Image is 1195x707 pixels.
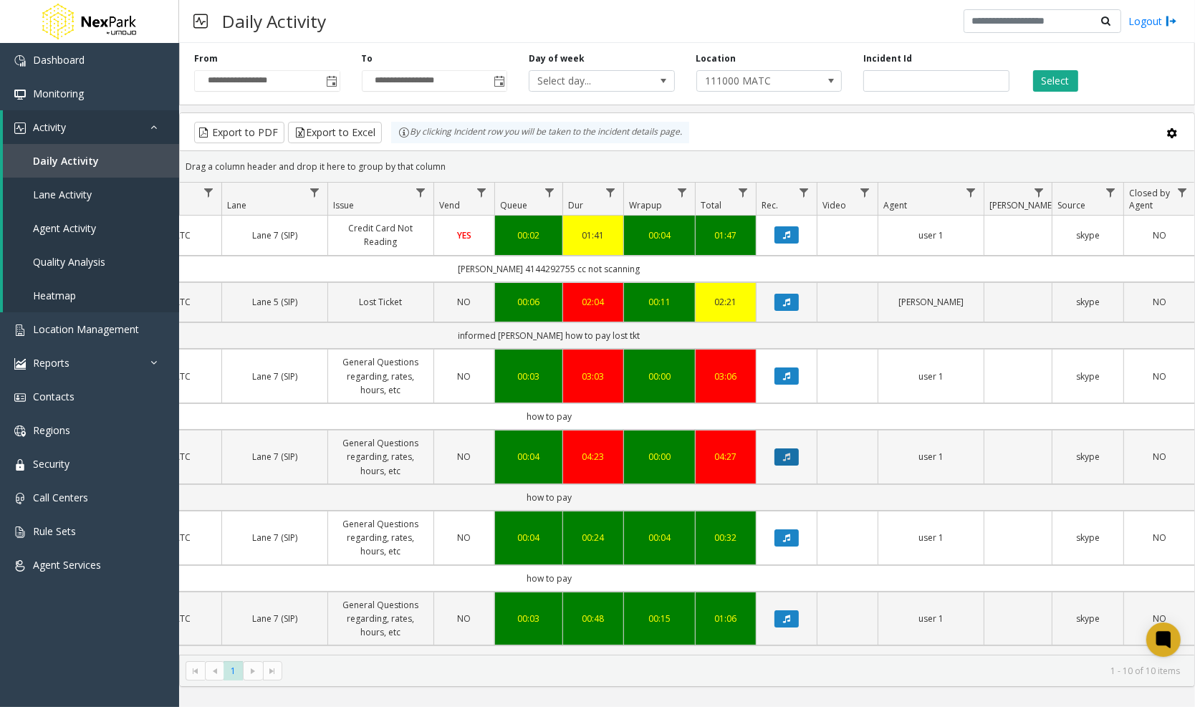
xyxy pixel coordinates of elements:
[629,199,662,211] span: Wrapup
[504,450,554,463] a: 00:04
[14,55,26,67] img: 'icon'
[704,612,747,625] a: 01:06
[704,370,747,383] a: 03:06
[305,183,325,202] a: Lane Filter Menu
[3,110,179,144] a: Activity
[458,370,471,383] span: NO
[33,87,84,100] span: Monitoring
[989,199,1055,211] span: [PERSON_NAME]
[704,295,747,309] div: 02:21
[194,122,284,143] button: Export to PDF
[572,531,615,544] a: 00:24
[633,531,686,544] div: 00:04
[491,71,507,91] span: Toggle popup
[14,358,26,370] img: 'icon'
[1153,229,1166,241] span: NO
[33,390,75,403] span: Contacts
[504,295,554,309] a: 00:06
[795,183,814,202] a: Rec. Filter Menu
[443,612,486,625] a: NO
[14,392,26,403] img: 'icon'
[1128,14,1177,29] a: Logout
[1153,296,1166,308] span: NO
[1030,183,1049,202] a: Parker Filter Menu
[701,199,721,211] span: Total
[855,183,875,202] a: Video Filter Menu
[1061,229,1115,242] a: skype
[443,229,486,242] a: YES
[180,154,1194,179] div: Drag a column header and drop it here to group by that column
[572,450,615,463] a: 04:23
[227,199,246,211] span: Lane
[33,255,105,269] span: Quality Analysis
[540,183,560,202] a: Queue Filter Menu
[3,211,179,245] a: Agent Activity
[14,560,26,572] img: 'icon'
[529,71,645,91] span: Select day...
[14,526,26,538] img: 'icon'
[504,229,554,242] a: 00:02
[633,612,686,625] a: 00:15
[472,183,491,202] a: Vend Filter Menu
[633,229,686,242] a: 00:04
[504,531,554,544] div: 00:04
[231,612,319,625] a: Lane 7 (SIP)
[762,199,778,211] span: Rec.
[704,531,747,544] a: 00:32
[887,612,975,625] a: user 1
[504,612,554,625] a: 00:03
[1173,183,1192,202] a: Closed by Agent Filter Menu
[199,183,219,202] a: Location Filter Menu
[14,324,26,336] img: 'icon'
[398,127,410,138] img: infoIcon.svg
[633,295,686,309] a: 00:11
[33,423,70,437] span: Regions
[33,491,88,504] span: Call Centers
[1057,199,1085,211] span: Source
[33,221,96,235] span: Agent Activity
[572,295,615,309] a: 02:04
[14,89,26,100] img: 'icon'
[1061,531,1115,544] a: skype
[887,370,975,383] a: user 1
[33,524,76,538] span: Rule Sets
[14,493,26,504] img: 'icon'
[411,183,431,202] a: Issue Filter Menu
[288,122,382,143] button: Export to Excel
[337,355,425,397] a: General Questions regarding, rates, hours, etc
[863,52,912,65] label: Incident Id
[193,4,208,39] img: pageIcon
[337,517,425,559] a: General Questions regarding, rates, hours, etc
[439,199,460,211] span: Vend
[291,665,1180,677] kendo-pager-info: 1 - 10 of 10 items
[572,229,615,242] div: 01:41
[697,71,812,91] span: 111000 MATC
[1101,183,1120,202] a: Source Filter Menu
[3,144,179,178] a: Daily Activity
[14,459,26,471] img: 'icon'
[33,356,69,370] span: Reports
[1153,451,1166,463] span: NO
[1153,612,1166,625] span: NO
[458,296,471,308] span: NO
[601,183,620,202] a: Dur Filter Menu
[572,370,615,383] a: 03:03
[572,612,615,625] a: 00:48
[696,52,736,65] label: Location
[443,450,486,463] a: NO
[633,370,686,383] a: 00:00
[457,229,471,241] span: YES
[33,53,85,67] span: Dashboard
[337,221,425,249] a: Credit Card Not Reading
[1133,229,1186,242] a: NO
[443,531,486,544] a: NO
[887,295,975,309] a: [PERSON_NAME]
[443,295,486,309] a: NO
